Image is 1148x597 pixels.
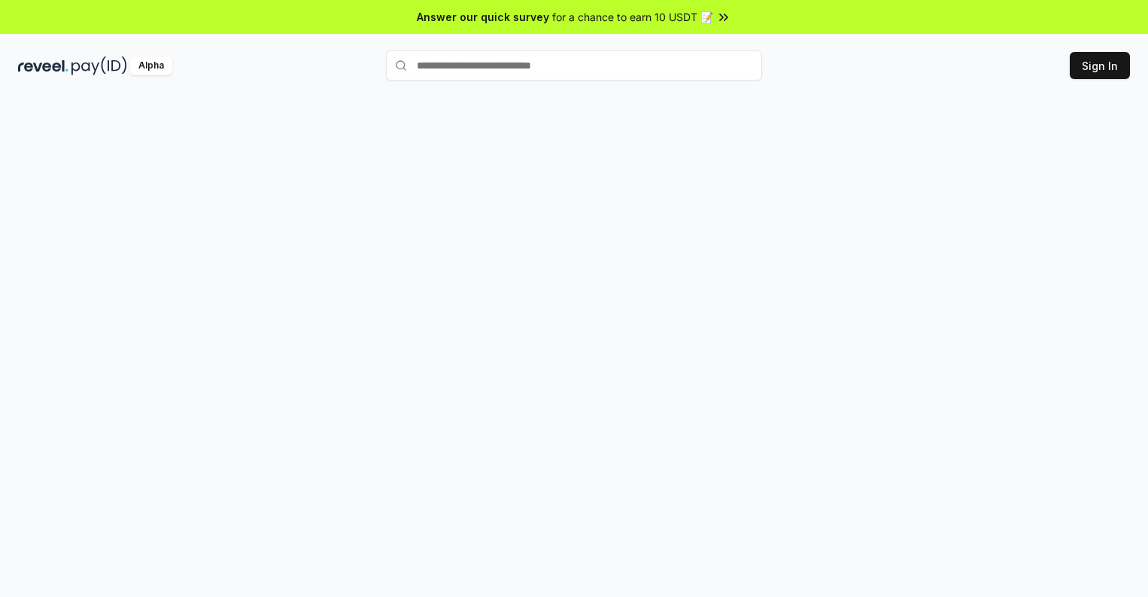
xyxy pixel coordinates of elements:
[18,56,68,75] img: reveel_dark
[71,56,127,75] img: pay_id
[1070,52,1130,79] button: Sign In
[552,9,713,25] span: for a chance to earn 10 USDT 📝
[417,9,549,25] span: Answer our quick survey
[130,56,172,75] div: Alpha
